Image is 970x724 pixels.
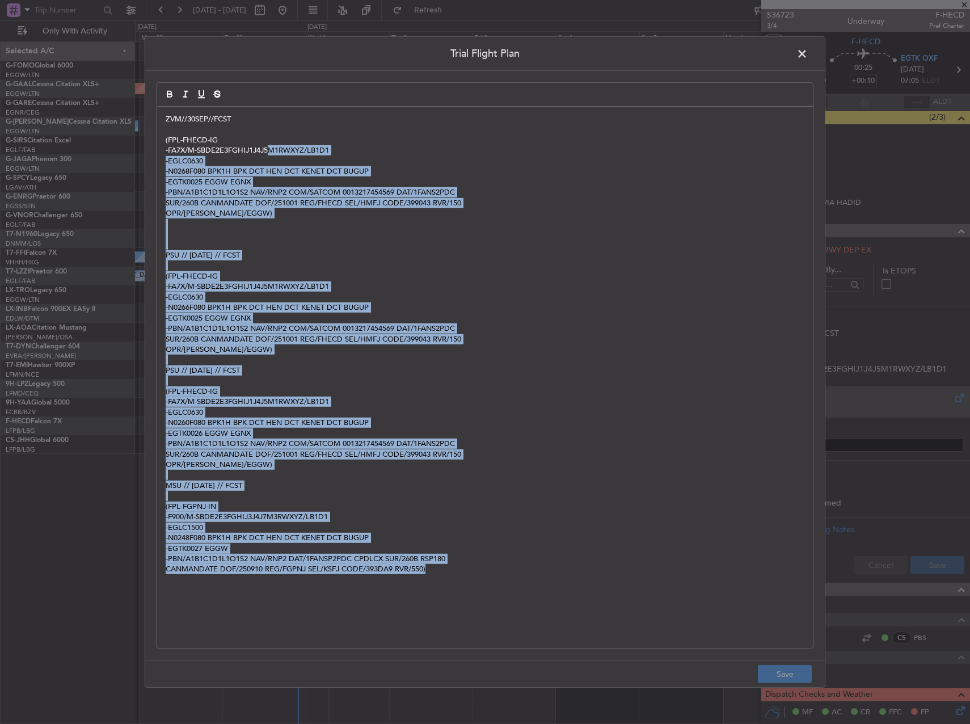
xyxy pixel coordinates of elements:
p: OPR/[PERSON_NAME]/EGGW) [166,344,804,355]
p: -PBN/A1B1C1D1L1O1S2 NAV/RNP2 DAT/1FANSP2PDC CPDLCX SUR/260B RSP180 [166,554,804,564]
p: -N0266F080 BPK1H BPK DCT HEN DCT KENET DCT BUGUP [166,302,804,313]
p: -EGLC0630 [166,292,804,302]
p: -FA7X/M-SBDE2E3FGHIJ1J4J5M1RWXYZ/LB1D1 [166,397,804,407]
p: CANMANDATE DOF/250910 REG/FGPNJ SEL/KSFJ CODE/393DA9 RVR/550) [166,564,804,574]
p: MSU // [DATE] // FCST [166,481,804,491]
p: SUR/260B CANMANDATE DOF/251001 REG/FHECD SEL/HMFJ CODE/399043 RVR/150 [166,334,804,344]
p: -N0248F080 BPK1H BPK DCT HEN DCT KENET DCT BUGUP [166,533,804,543]
p: (FPL-FHECD-IG [166,271,804,281]
p: -PBN/A1B1C1D1L1O1S2 NAV/RNP2 COM/SATCOM 0013217454569 DAT/1FANS2PDC [166,439,804,449]
p: -EGLC0630 [166,407,804,417]
p: -EGTK0025 EGGW EGNX [166,313,804,323]
p: -PBN/A1B1C1D1L1O1S2 NAV/RNP2 COM/SATCOM 0013217454569 DAT/1FANS2PDC [166,323,804,334]
p: -N0260F080 BPK1H BPK DCT HEN DCT KENET DCT BUGUP [166,418,804,428]
p: -EGTK0026 EGGW EGNX [166,428,804,438]
p: -F900/M-SBDE2E3FGHIJ3J4J7M3RWXYZ/LB1D1 [166,512,804,522]
p: -EGLC1500 [166,522,804,532]
p: PSU // [DATE] // FCST [166,250,804,260]
p: -EGTK0027 EGGW [166,543,804,553]
p: SUR/260B CANMANDATE DOF/251001 REG/FHECD SEL/HMFJ CODE/399043 RVR/150 [166,449,804,459]
p: (FPL-FHECD-IG [166,386,804,397]
p: (FPL-FGPNJ-IN [166,502,804,512]
p: -FA7X/M-SBDE2E3FGHIJ1J4J5M1RWXYZ/LB1D1 [166,281,804,292]
p: PSU // [DATE] // FCST [166,365,804,376]
p: OPR/[PERSON_NAME]/EGGW) [166,460,804,470]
